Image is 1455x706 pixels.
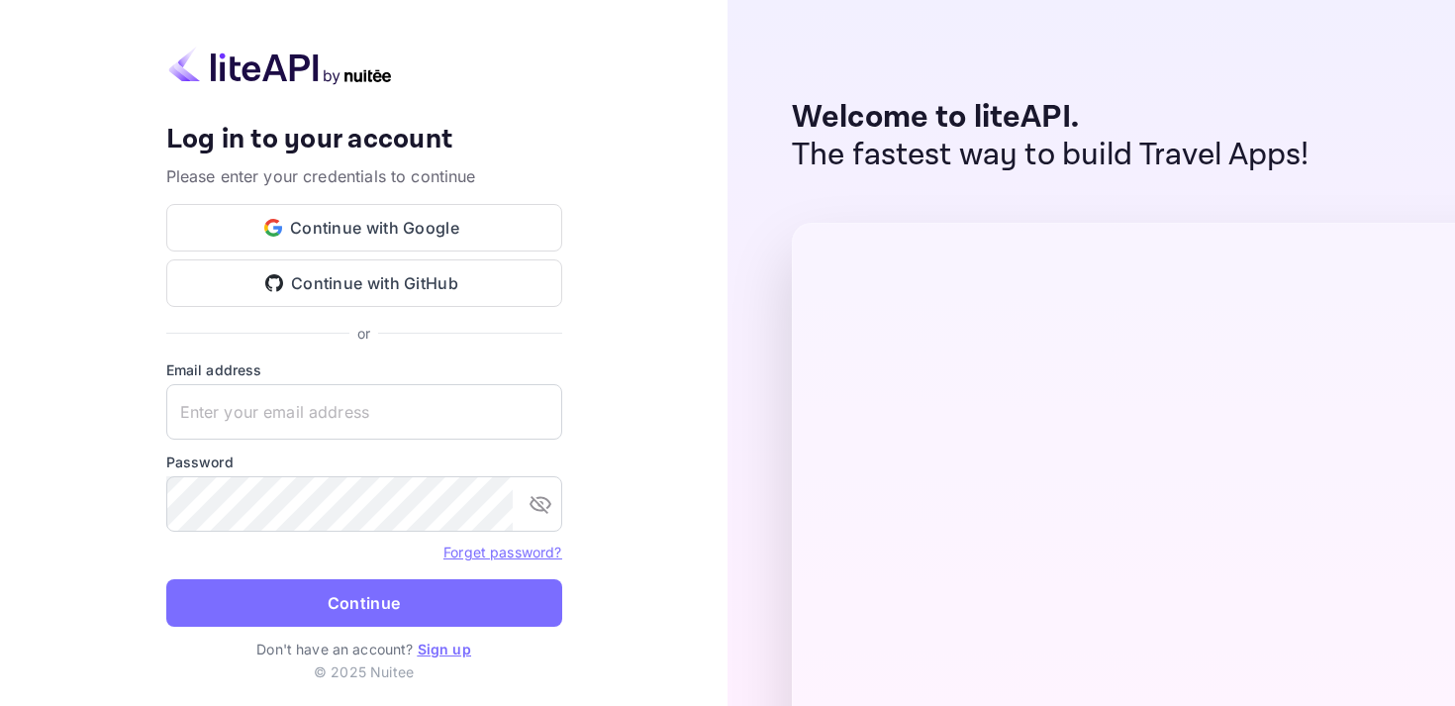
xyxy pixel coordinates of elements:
button: Continue [166,579,562,627]
button: Continue with Google [166,204,562,252]
input: Enter your email address [166,384,562,440]
a: Sign up [418,641,471,657]
p: Welcome to liteAPI. [792,99,1309,137]
p: Don't have an account? [166,639,562,659]
button: Continue with GitHub [166,259,562,307]
a: Forget password? [443,542,561,561]
p: or [357,323,370,344]
p: The fastest way to build Travel Apps! [792,137,1309,174]
p: © 2025 Nuitee [314,661,414,682]
h4: Log in to your account [166,123,562,157]
label: Password [166,452,562,472]
a: Forget password? [443,544,561,560]
img: liteapi [166,47,394,85]
button: toggle password visibility [521,484,560,524]
label: Email address [166,359,562,380]
p: Please enter your credentials to continue [166,164,562,188]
